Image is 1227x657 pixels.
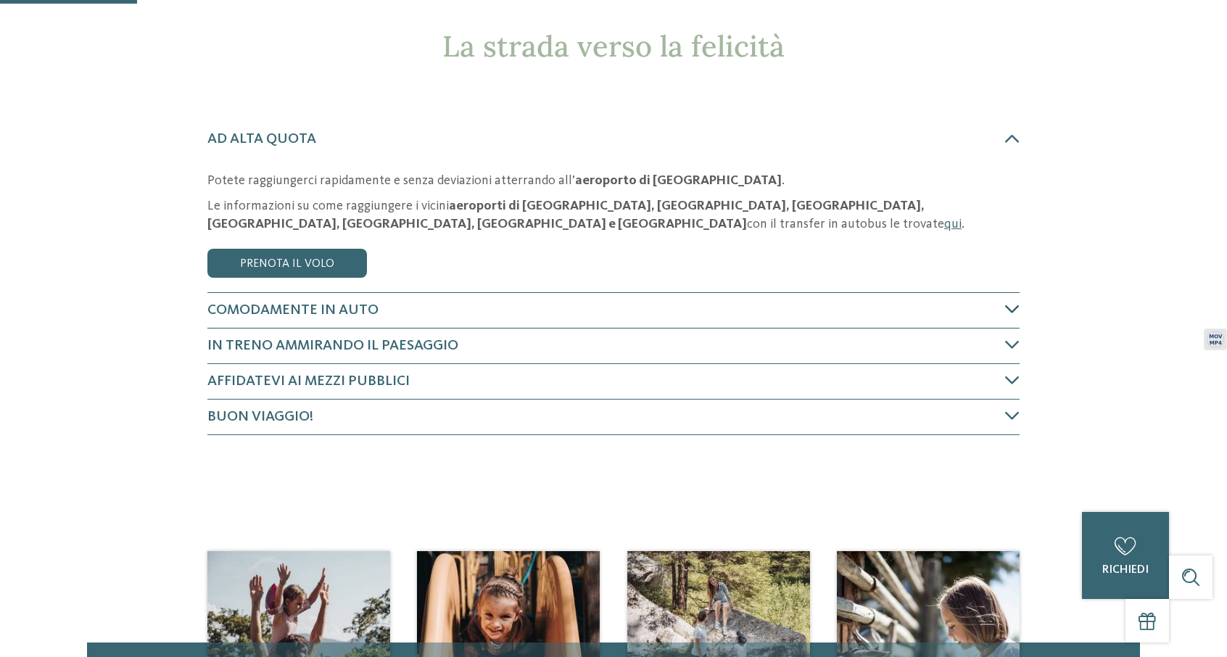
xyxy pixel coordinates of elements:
span: In treno ammirando il paesaggio [207,339,458,353]
span: Comodamente in auto [207,303,379,318]
a: Prenota il volo [207,249,367,278]
p: Le informazioni su come raggiungere i vicini con il transfer in autobus le trovate . [207,197,1020,234]
strong: aeroporti di [GEOGRAPHIC_DATA], [GEOGRAPHIC_DATA], [GEOGRAPHIC_DATA], [GEOGRAPHIC_DATA], [GEOGRAP... [207,199,925,231]
a: qui [944,218,962,231]
p: Potete raggiungerci rapidamente e senza deviazioni atterrando all’ . [207,172,1020,190]
span: Ad alta quota [207,132,316,146]
span: richiedi [1102,564,1149,576]
span: Affidatevi ai mezzi pubblici [207,374,410,389]
strong: aeroporto di [GEOGRAPHIC_DATA] [575,174,782,187]
a: richiedi [1082,512,1169,599]
span: La strada verso la felicità [442,28,785,65]
span: Buon viaggio! [207,410,313,424]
